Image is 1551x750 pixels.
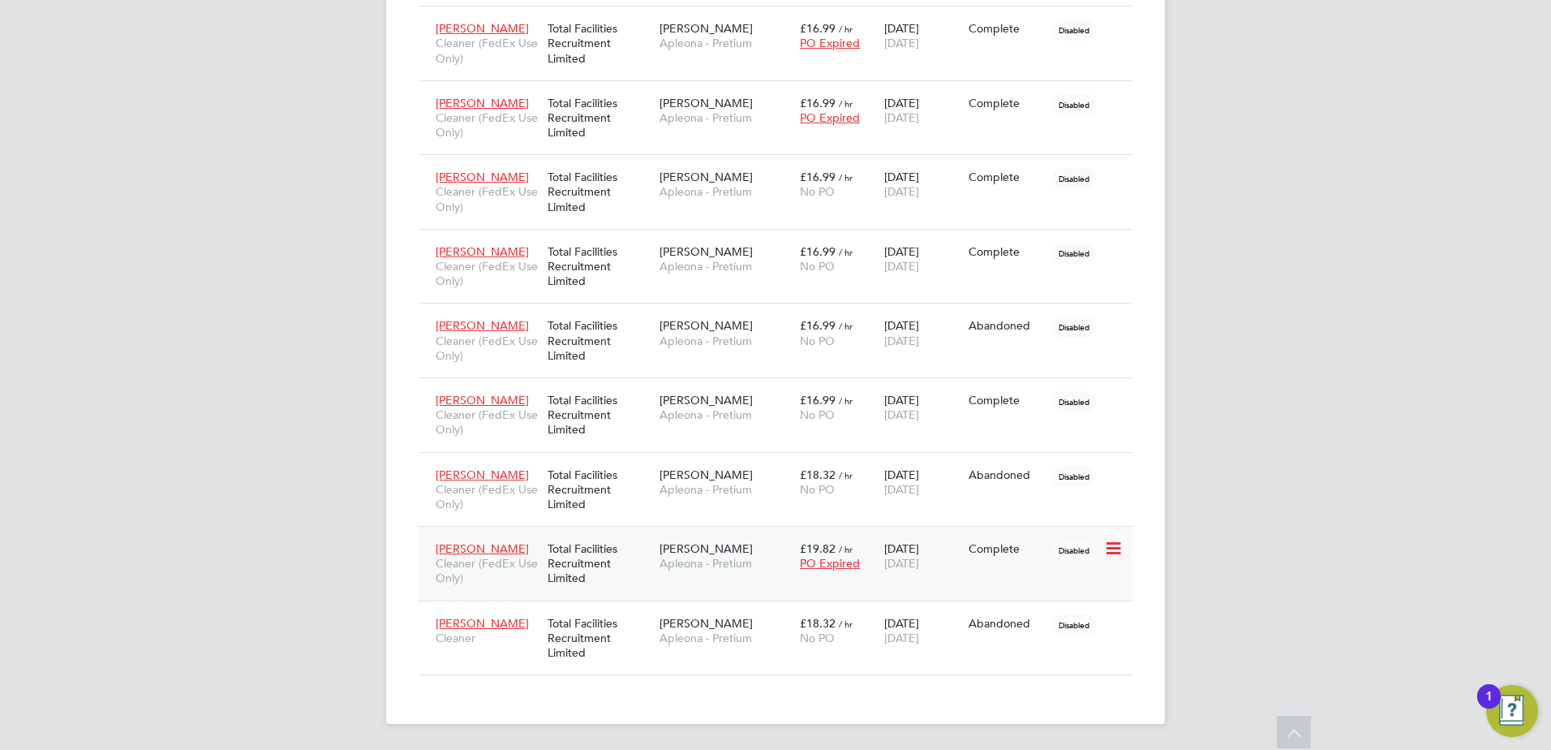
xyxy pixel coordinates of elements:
span: Apleona - Pretium [659,110,792,125]
span: / hr [839,469,853,481]
span: [DATE] [884,36,919,50]
span: [DATE] [884,184,919,199]
span: £16.99 [800,393,836,407]
span: [PERSON_NAME] [659,170,753,184]
span: £18.32 [800,468,836,482]
span: [PERSON_NAME] [659,468,753,482]
div: [DATE] [880,13,965,58]
div: Total Facilities Recruitment Limited [543,13,655,74]
div: [DATE] [880,533,965,579]
div: [DATE] [880,385,965,430]
div: [DATE] [880,608,965,653]
a: [PERSON_NAME]Cleaner (FedEx Use Only)Total Facilities Recruitment Limited[PERSON_NAME]Apleona - P... [432,161,1132,175]
span: [PERSON_NAME] [436,541,529,556]
div: Complete [969,244,1045,259]
span: / hr [839,97,853,110]
span: Disabled [1052,540,1096,561]
span: [DATE] [884,482,919,497]
div: Total Facilities Recruitment Limited [543,608,655,669]
span: No PO [800,184,835,199]
div: Total Facilities Recruitment Limited [543,385,655,446]
div: 1 [1485,696,1493,718]
a: [PERSON_NAME]Cleaner (FedEx Use Only)Total Facilities Recruitment Limited[PERSON_NAME]Apleona - P... [432,459,1132,472]
span: Disabled [1052,466,1096,487]
span: [PERSON_NAME] [659,96,753,110]
span: Disabled [1052,391,1096,412]
span: Cleaner (FedEx Use Only) [436,36,539,65]
span: £16.99 [800,318,836,333]
span: Apleona - Pretium [659,259,792,274]
span: Cleaner (FedEx Use Only) [436,110,539,140]
span: £16.99 [800,170,836,184]
div: [DATE] [880,162,965,207]
span: Cleaner (FedEx Use Only) [436,184,539,213]
span: Apleona - Pretium [659,184,792,199]
span: [PERSON_NAME] [436,318,529,333]
span: [DATE] [884,407,919,422]
div: [DATE] [880,88,965,133]
div: Complete [969,170,1045,184]
span: / hr [839,246,853,258]
span: Disabled [1052,168,1096,189]
span: £19.82 [800,541,836,556]
span: / hr [839,23,853,35]
span: Apleona - Pretium [659,36,792,50]
div: Complete [969,96,1045,110]
div: Complete [969,541,1045,556]
span: [PERSON_NAME] [659,244,753,259]
span: [PERSON_NAME] [659,541,753,556]
span: [PERSON_NAME] [659,393,753,407]
span: / hr [839,618,853,630]
span: Cleaner (FedEx Use Only) [436,556,539,585]
span: [PERSON_NAME] [436,616,529,631]
span: Apleona - Pretium [659,334,792,348]
a: [PERSON_NAME]Cleaner (FedEx Use Only)Total Facilities Recruitment Limited[PERSON_NAME]Apleona - P... [432,532,1132,546]
div: [DATE] [880,459,965,505]
span: [DATE] [884,259,919,274]
span: / hr [839,171,853,183]
span: [PERSON_NAME] [436,393,529,407]
span: [DATE] [884,556,919,571]
span: £16.99 [800,21,836,36]
span: Disabled [1052,614,1096,636]
div: [DATE] [880,236,965,282]
span: Apleona - Pretium [659,631,792,645]
span: PO Expired [800,556,860,571]
span: PO Expired [800,110,860,125]
div: [DATE] [880,310,965,356]
span: Disabled [1052,19,1096,41]
a: [PERSON_NAME]Cleaner (FedEx Use Only)Total Facilities Recruitment Limited[PERSON_NAME]Apleona - P... [432,384,1132,398]
span: £16.99 [800,244,836,259]
span: Cleaner (FedEx Use Only) [436,334,539,363]
span: [PERSON_NAME] [659,616,753,631]
button: Open Resource Center, 1 new notification [1486,685,1538,737]
span: [PERSON_NAME] [436,170,529,184]
div: Total Facilities Recruitment Limited [543,533,655,594]
div: Complete [969,21,1045,36]
span: Cleaner (FedEx Use Only) [436,482,539,511]
a: [PERSON_NAME]Cleaner (FedEx Use Only)Total Facilities Recruitment Limited[PERSON_NAME]Apleona - P... [432,235,1132,249]
span: No PO [800,259,835,274]
span: No PO [800,482,835,497]
span: No PO [800,407,835,422]
span: No PO [800,334,835,348]
span: Disabled [1052,317,1096,338]
span: No PO [800,631,835,645]
span: / hr [839,394,853,407]
span: / hr [839,543,853,555]
span: Apleona - Pretium [659,407,792,422]
span: Cleaner (FedEx Use Only) [436,407,539,437]
span: [PERSON_NAME] [436,96,529,110]
div: Total Facilities Recruitment Limited [543,88,655,149]
a: [PERSON_NAME]Cleaner (FedEx Use Only)Total Facilities Recruitment Limited[PERSON_NAME]Apleona - P... [432,12,1132,26]
div: Abandoned [969,616,1045,631]
span: [DATE] [884,631,919,645]
span: Cleaner (FedEx Use Only) [436,259,539,288]
a: [PERSON_NAME]CleanerTotal Facilities Recruitment Limited[PERSON_NAME]Apleona - Pretium£18.32 / hr... [432,607,1132,621]
div: Abandoned [969,468,1045,482]
span: [DATE] [884,110,919,125]
span: [PERSON_NAME] [659,21,753,36]
span: Disabled [1052,243,1096,264]
span: / hr [839,320,853,332]
span: [PERSON_NAME] [436,244,529,259]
